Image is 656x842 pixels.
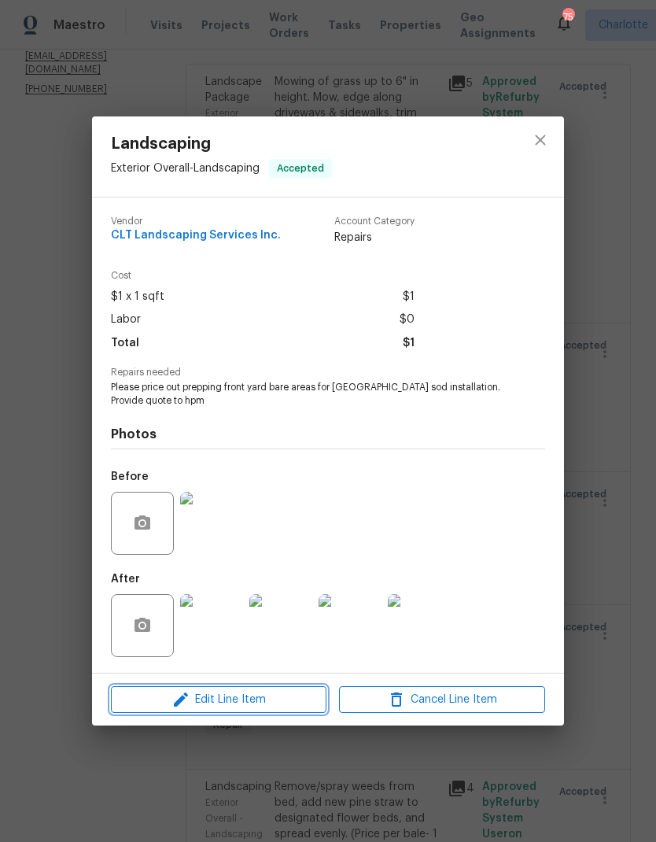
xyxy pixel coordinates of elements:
[400,308,415,331] span: $0
[344,690,540,710] span: Cancel Line Item
[403,332,415,355] span: $1
[521,121,559,159] button: close
[111,686,326,714] button: Edit Line Item
[111,163,260,174] span: Exterior Overall - Landscaping
[111,367,545,378] span: Repairs needed
[334,216,415,227] span: Account Category
[111,427,545,442] h4: Photos
[111,271,415,281] span: Cost
[403,286,415,308] span: $1
[111,230,281,242] span: CLT Landscaping Services Inc.
[116,690,322,710] span: Edit Line Item
[111,286,164,308] span: $1 x 1 sqft
[334,230,415,246] span: Repairs
[111,216,281,227] span: Vendor
[111,471,149,482] h5: Before
[111,332,139,355] span: Total
[562,9,573,25] div: 75
[111,308,141,331] span: Labor
[111,135,332,153] span: Landscaping
[339,686,545,714] button: Cancel Line Item
[271,161,330,176] span: Accepted
[111,381,502,408] span: Please price out prepping front yard bare areas for [GEOGRAPHIC_DATA] sod installation. Provide q...
[111,574,140,585] h5: After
